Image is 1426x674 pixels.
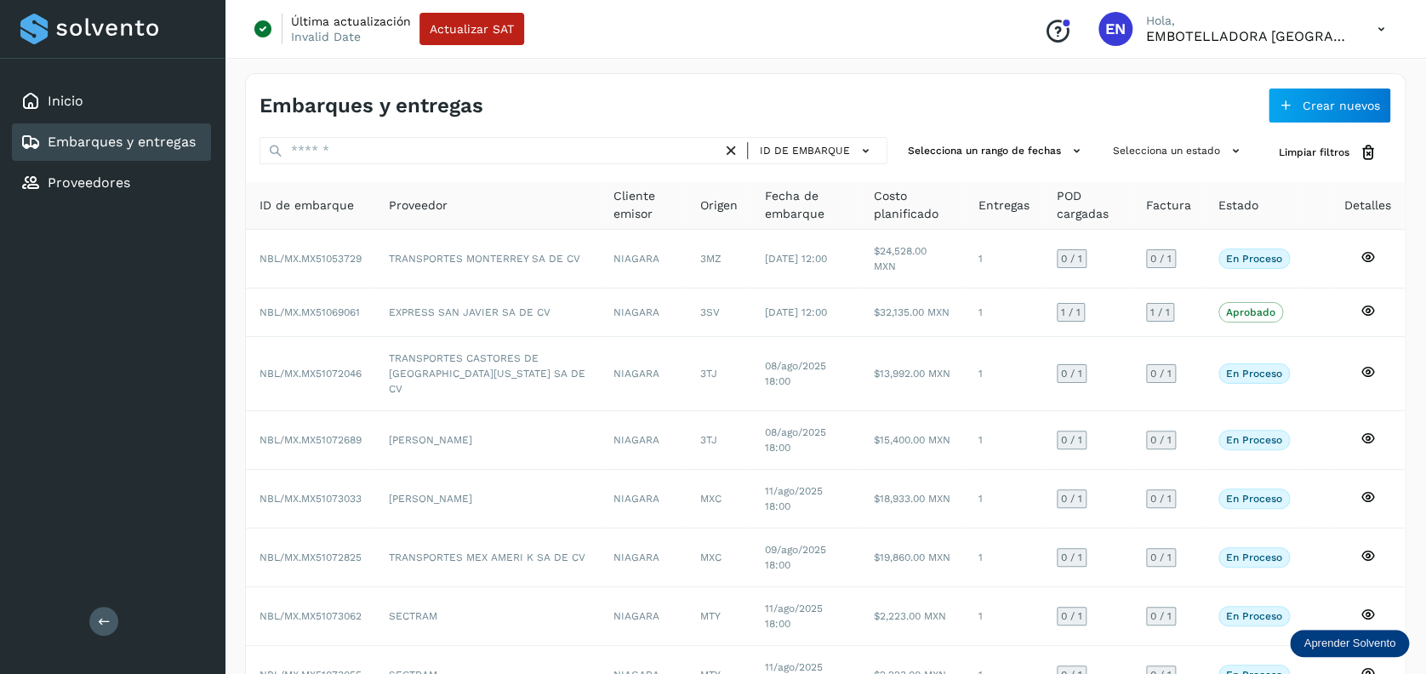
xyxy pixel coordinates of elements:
td: $24,528.00 MXN [859,230,965,288]
span: Fecha de embarque [765,187,846,223]
span: 0 / 1 [1061,435,1082,445]
p: EMBOTELLADORA NIAGARA DE MEXICO [1146,28,1350,44]
span: 0 / 1 [1061,494,1082,504]
span: ID de embarque [760,143,850,158]
td: TRANSPORTES CASTORES DE [GEOGRAPHIC_DATA][US_STATE] SA DE CV [375,337,600,411]
span: POD cargadas [1057,187,1119,223]
td: $18,933.00 MXN [859,470,965,528]
td: NIAGARA [600,587,687,646]
td: NIAGARA [600,230,687,288]
td: $13,992.00 MXN [859,337,965,411]
span: Entregas [978,197,1030,214]
td: $32,135.00 MXN [859,288,965,337]
td: 1 [965,411,1043,470]
div: Aprender Solvento [1290,630,1409,657]
span: 09/ago/2025 18:00 [765,544,826,571]
p: En proceso [1226,493,1282,505]
td: $19,860.00 MXN [859,528,965,587]
span: 11/ago/2025 18:00 [765,603,823,630]
td: NIAGARA [600,288,687,337]
td: 1 [965,230,1043,288]
td: 3TJ [687,411,751,470]
a: Embarques y entregas [48,134,196,150]
p: Aprender Solvento [1303,637,1395,650]
td: 1 [965,337,1043,411]
span: Proveedor [389,197,448,214]
span: 08/ago/2025 18:00 [765,360,826,387]
span: NBL/MX.MX51072046 [260,368,362,380]
td: EXPRESS SAN JAVIER SA DE CV [375,288,600,337]
td: NIAGARA [600,337,687,411]
td: TRANSPORTES MEX AMERI K SA DE CV [375,528,600,587]
span: [DATE] 12:00 [765,253,827,265]
span: 0 / 1 [1061,611,1082,621]
button: Limpiar filtros [1265,137,1391,168]
span: 0 / 1 [1150,552,1172,563]
span: NBL/MX.MX51073033 [260,493,362,505]
td: 3SV [687,288,751,337]
div: Embarques y entregas [12,123,211,161]
p: En proceso [1226,253,1282,265]
a: Proveedores [48,174,130,191]
td: [PERSON_NAME] [375,470,600,528]
span: 08/ago/2025 18:00 [765,426,826,454]
span: Costo planificado [873,187,951,223]
h4: Embarques y entregas [260,94,483,118]
span: 1 / 1 [1061,307,1081,317]
td: MXC [687,470,751,528]
a: Inicio [48,93,83,109]
button: ID de embarque [755,139,880,163]
td: NIAGARA [600,411,687,470]
p: Invalid Date [291,29,361,44]
p: En proceso [1226,610,1282,622]
span: Factura [1146,197,1191,214]
span: NBL/MX.MX51073062 [260,610,362,622]
td: [PERSON_NAME] [375,411,600,470]
span: ID de embarque [260,197,354,214]
span: Crear nuevos [1303,100,1380,111]
span: 1 / 1 [1150,307,1170,317]
span: Limpiar filtros [1279,145,1349,160]
p: Aprobado [1226,306,1275,318]
td: MXC [687,528,751,587]
td: 1 [965,587,1043,646]
div: Inicio [12,83,211,120]
button: Actualizar SAT [419,13,524,45]
button: Selecciona un rango de fechas [901,137,1092,165]
span: Origen [700,197,738,214]
span: 0 / 1 [1150,611,1172,621]
span: [DATE] 12:00 [765,306,827,318]
td: NIAGARA [600,528,687,587]
span: 0 / 1 [1061,552,1082,563]
span: Detalles [1344,197,1391,214]
span: NBL/MX.MX51069061 [260,306,360,318]
p: Hola, [1146,14,1350,28]
span: NBL/MX.MX51072689 [260,434,362,446]
span: 11/ago/2025 18:00 [765,485,823,512]
td: 1 [965,288,1043,337]
td: $15,400.00 MXN [859,411,965,470]
div: Proveedores [12,164,211,202]
button: Selecciona un estado [1106,137,1252,165]
span: 0 / 1 [1150,435,1172,445]
td: 3TJ [687,337,751,411]
span: 0 / 1 [1150,494,1172,504]
button: Crear nuevos [1268,88,1391,123]
td: 3MZ [687,230,751,288]
td: NIAGARA [600,470,687,528]
span: Estado [1218,197,1258,214]
span: NBL/MX.MX51072825 [260,551,362,563]
p: En proceso [1226,434,1282,446]
td: SECTRAM [375,587,600,646]
p: En proceso [1226,368,1282,380]
span: NBL/MX.MX51053729 [260,253,362,265]
span: 0 / 1 [1150,254,1172,264]
span: 0 / 1 [1061,254,1082,264]
td: 1 [965,470,1043,528]
td: 1 [965,528,1043,587]
span: 0 / 1 [1061,368,1082,379]
p: Última actualización [291,14,411,29]
td: MTY [687,587,751,646]
span: Actualizar SAT [430,23,514,35]
span: 0 / 1 [1150,368,1172,379]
